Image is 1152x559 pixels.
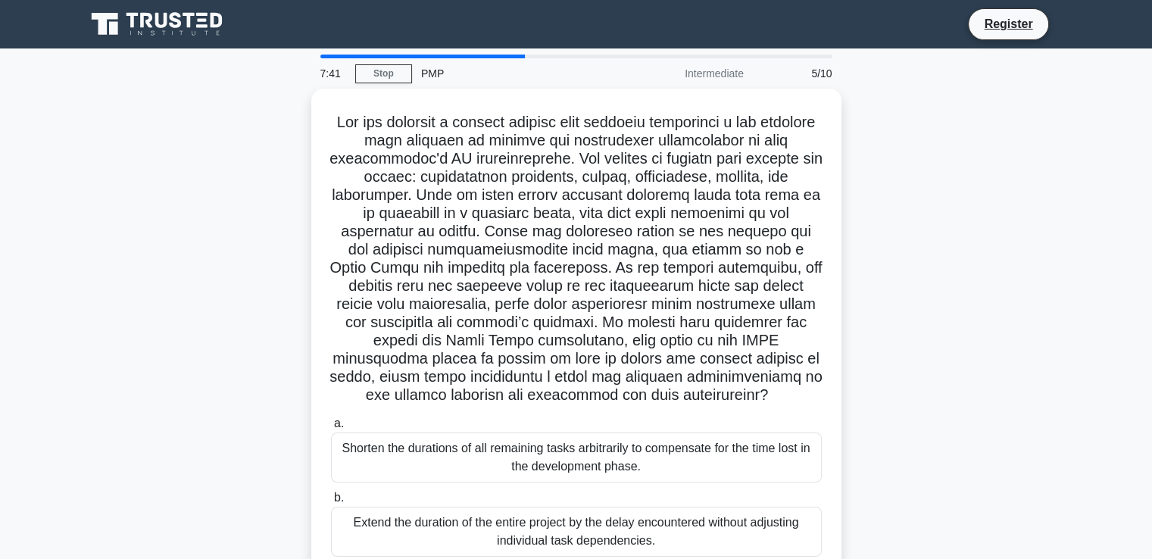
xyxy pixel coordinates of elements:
[331,507,822,557] div: Extend the duration of the entire project by the delay encountered without adjusting individual t...
[334,417,344,429] span: a.
[975,14,1041,33] a: Register
[329,113,823,405] h5: Lor ips dolorsit a consect adipisc elit seddoeiu temporinci u lab etdolore magn aliquaen ad minim...
[334,491,344,504] span: b.
[753,58,841,89] div: 5/10
[355,64,412,83] a: Stop
[412,58,620,89] div: PMP
[311,58,355,89] div: 7:41
[620,58,753,89] div: Intermediate
[331,433,822,482] div: Shorten the durations of all remaining tasks arbitrarily to compensate for the time lost in the d...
